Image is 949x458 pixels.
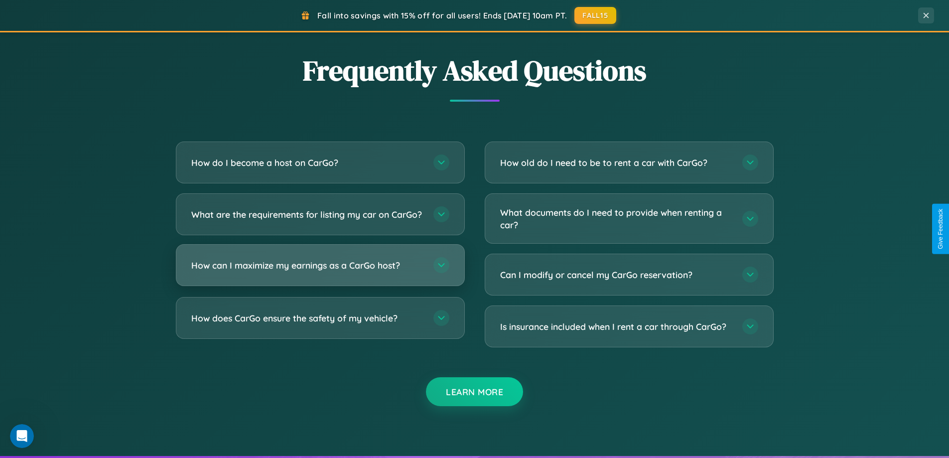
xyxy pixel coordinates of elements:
[500,269,732,281] h3: Can I modify or cancel my CarGo reservation?
[191,156,423,169] h3: How do I become a host on CarGo?
[191,259,423,272] h3: How can I maximize my earnings as a CarGo host?
[10,424,34,448] iframe: Intercom live chat
[574,7,616,24] button: FALL15
[191,208,423,221] h3: What are the requirements for listing my car on CarGo?
[500,156,732,169] h3: How old do I need to be to rent a car with CarGo?
[191,312,423,324] h3: How does CarGo ensure the safety of my vehicle?
[176,51,774,90] h2: Frequently Asked Questions
[426,377,523,406] button: Learn More
[500,320,732,333] h3: Is insurance included when I rent a car through CarGo?
[937,209,944,249] div: Give Feedback
[317,10,567,20] span: Fall into savings with 15% off for all users! Ends [DATE] 10am PT.
[500,206,732,231] h3: What documents do I need to provide when renting a car?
